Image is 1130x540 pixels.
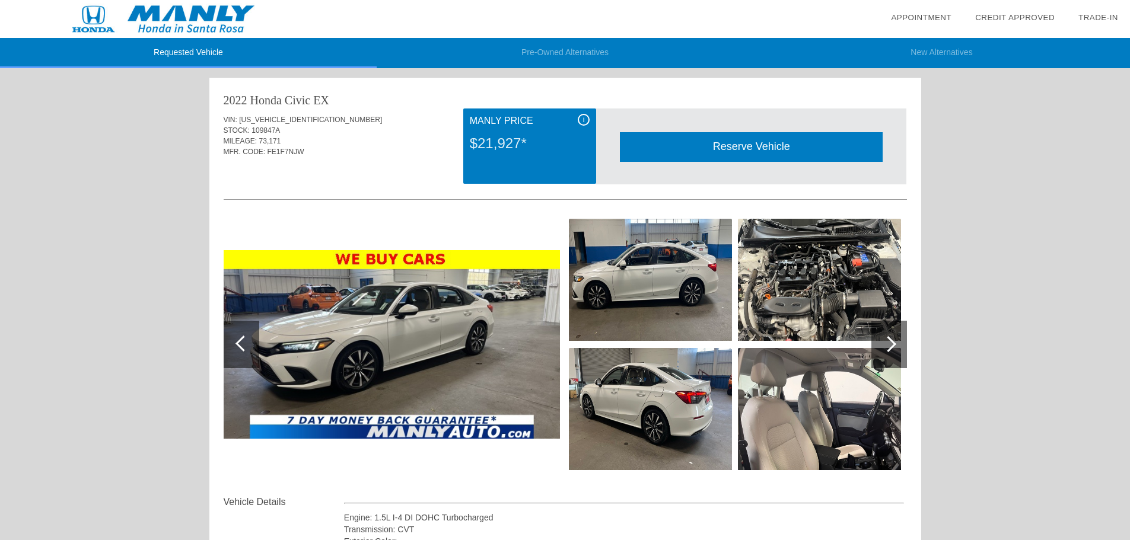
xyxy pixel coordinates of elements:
[583,116,585,124] span: i
[224,137,257,145] span: MILEAGE:
[344,512,905,523] div: Engine: 1.5L I-4 DI DOHC Turbocharged
[224,126,250,135] span: STOCK:
[268,148,304,156] span: FE1F7NJW
[224,92,311,108] div: 2022 Honda Civic
[891,13,951,22] a: Appointment
[259,137,281,145] span: 73,171
[753,38,1130,68] li: New Alternatives
[224,116,237,124] span: VIN:
[620,132,883,161] div: Reserve Vehicle
[569,219,732,341] img: image.aspx
[224,148,266,156] span: MFR. CODE:
[377,38,753,68] li: Pre-Owned Alternatives
[470,114,590,128] div: Manly Price
[313,92,329,108] div: EX
[239,116,382,124] span: [US_VEHICLE_IDENTIFICATION_NUMBER]
[252,126,280,135] span: 109847A
[569,348,732,470] img: image.aspx
[1078,13,1118,22] a: Trade-In
[470,128,590,159] div: $21,927*
[224,250,560,439] img: image.aspx
[738,348,901,470] img: image.aspx
[224,164,907,183] div: Quoted on [DATE] 9:07:50 AM
[344,523,905,535] div: Transmission: CVT
[738,219,901,341] img: image.aspx
[224,495,344,509] div: Vehicle Details
[975,13,1055,22] a: Credit Approved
